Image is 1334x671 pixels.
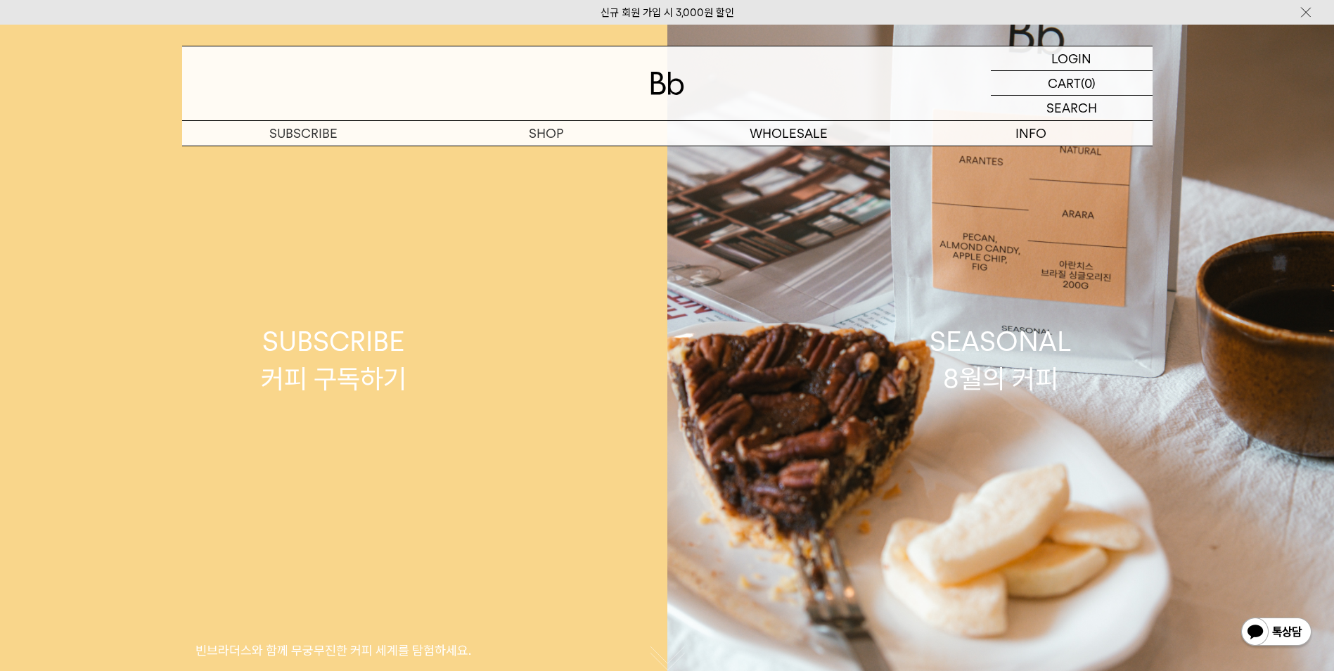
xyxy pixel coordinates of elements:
[261,323,406,397] div: SUBSCRIBE 커피 구독하기
[1046,96,1097,120] p: SEARCH
[1240,616,1313,650] img: 카카오톡 채널 1:1 채팅 버튼
[991,71,1153,96] a: CART (0)
[1048,71,1081,95] p: CART
[182,121,425,146] a: SUBSCRIBE
[1081,71,1096,95] p: (0)
[425,121,667,146] a: SHOP
[930,323,1072,397] div: SEASONAL 8월의 커피
[601,6,734,19] a: 신규 회원 가입 시 3,000원 할인
[650,72,684,95] img: 로고
[1051,46,1091,70] p: LOGIN
[991,46,1153,71] a: LOGIN
[910,121,1153,146] p: INFO
[667,121,910,146] p: WHOLESALE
